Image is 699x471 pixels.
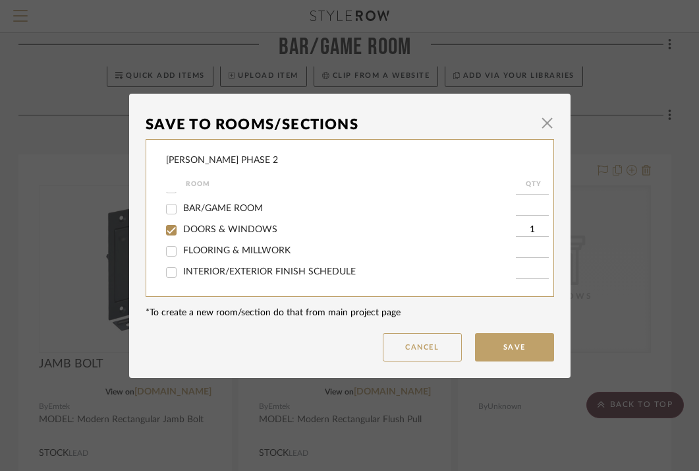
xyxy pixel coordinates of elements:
span: FLOORING & MILLWORK [183,246,291,255]
button: Close [534,110,561,137]
div: Save To Rooms/Sections [146,110,534,139]
div: QTY [516,176,552,192]
span: DOORS & WINDOWS [183,225,277,234]
span: BAR/GAME ROOM [183,204,263,213]
dialog-header: Save To Rooms/Sections [146,110,554,139]
div: Room [186,176,516,192]
span: INTERIOR/EXTERIOR FINISH SCHEDULE [183,267,356,276]
div: [PERSON_NAME] PHASE 2 [166,154,278,168]
div: *To create a new room/section do that from main project page [146,306,554,320]
button: Cancel [383,333,462,361]
button: Save [475,333,554,361]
